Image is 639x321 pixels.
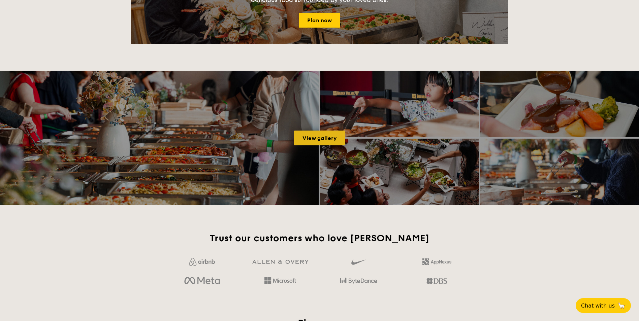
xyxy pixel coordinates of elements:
[166,232,473,244] h2: Trust our customers who love [PERSON_NAME]
[189,258,215,266] img: Jf4Dw0UUCKFd4aYAAAAASUVORK5CYII=
[252,260,309,264] img: GRg3jHAAAAABJRU5ErkJggg==
[184,275,220,287] img: meta.d311700b.png
[576,298,631,313] button: Chat with us🦙
[581,302,615,309] span: Chat with us
[340,275,377,287] img: bytedance.dc5c0c88.png
[617,302,626,310] span: 🦙
[299,13,340,28] a: Plan now
[351,256,365,268] img: gdlseuq06himwAAAABJRU5ErkJggg==
[426,275,447,287] img: dbs.a5bdd427.png
[294,131,345,145] a: View gallery
[422,258,451,265] img: 2L6uqdT+6BmeAFDfWP11wfMG223fXktMZIL+i+lTG25h0NjUBKOYhdW2Kn6T+C0Q7bASH2i+1JIsIulPLIv5Ss6l0e291fRVW...
[264,277,296,284] img: Hd4TfVa7bNwuIo1gAAAAASUVORK5CYII=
